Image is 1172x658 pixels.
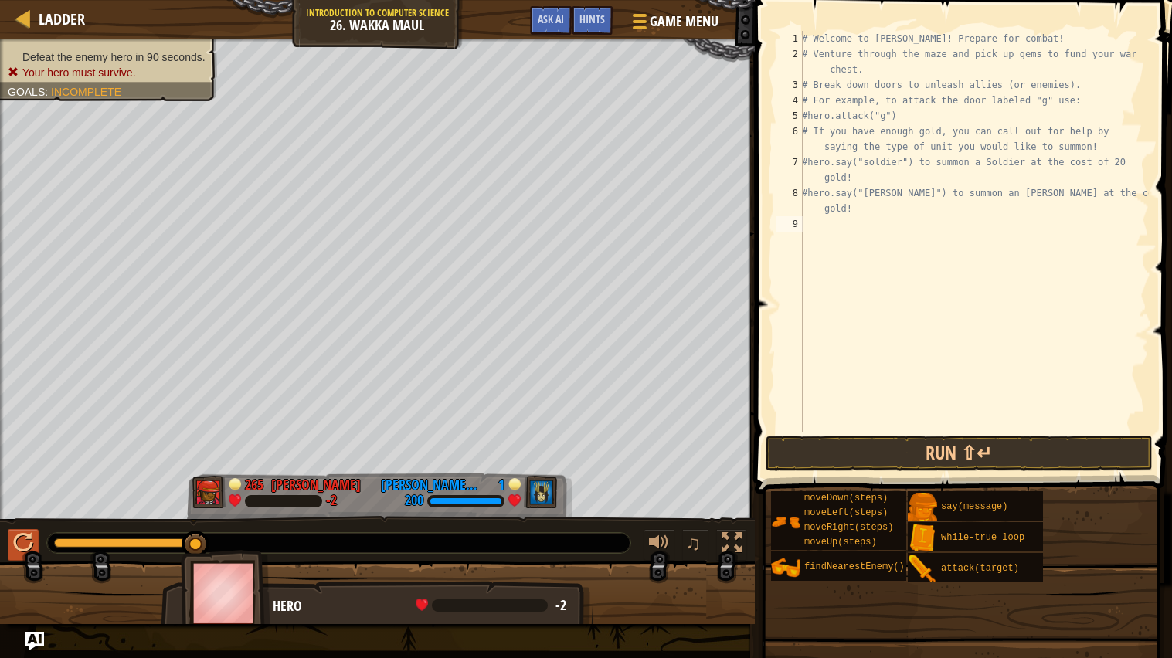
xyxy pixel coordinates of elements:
button: Run ⇧↵ [766,436,1153,471]
button: Ask AI [25,632,44,650]
span: findNearestEnemy() [804,561,905,572]
div: 265 [245,475,263,489]
button: Ctrl + P: Play [8,529,39,561]
span: moveLeft(steps) [804,507,888,518]
div: 6 [776,124,803,154]
span: Ask AI [538,12,564,26]
span: moveUp(steps) [804,537,877,548]
li: Your hero must survive. [8,65,206,80]
button: Game Menu [620,6,728,42]
span: : [45,86,51,98]
div: 4 [776,93,803,108]
div: -2 [326,494,337,508]
img: portrait.png [908,524,937,553]
div: 5 [776,108,803,124]
span: -2 [555,595,566,615]
span: Your hero must survive. [22,66,136,79]
div: 2 [776,46,803,77]
li: Defeat the enemy hero in 90 seconds. [8,49,206,65]
div: 3 [776,77,803,93]
img: thang_avatar_frame.png [524,476,558,508]
span: Incomplete [51,86,121,98]
div: health: -2.05 / 200 (+0.13/s) [416,599,566,612]
span: Hints [579,12,605,26]
img: thang_avatar_frame.png [181,550,270,636]
img: thang_avatar_frame.png [192,476,226,508]
span: moveRight(steps) [804,522,893,533]
span: ♫ [685,531,701,555]
div: 1 [489,475,504,489]
img: portrait.png [771,507,800,537]
div: [PERSON_NAME] [271,475,361,495]
div: [PERSON_NAME]+gplus [381,475,481,495]
span: Defeat the enemy hero in 90 seconds. [22,51,206,63]
div: Hero [273,596,578,616]
div: 9 [776,216,803,232]
button: Adjust volume [644,529,674,561]
a: Ladder [31,8,85,29]
span: Game Menu [650,12,718,32]
img: portrait.png [908,555,937,584]
span: attack(target) [941,563,1019,574]
img: portrait.png [771,553,800,582]
div: 7 [776,154,803,185]
div: 200 [405,494,423,508]
span: say(message) [941,501,1007,512]
div: 1 [776,31,803,46]
span: moveDown(steps) [804,493,888,504]
span: while-true loop [941,532,1024,543]
button: Ask AI [530,6,572,35]
button: ♫ [682,529,708,561]
span: Goals [8,86,45,98]
button: Toggle fullscreen [716,529,747,561]
span: Ladder [39,8,85,29]
img: portrait.png [908,493,937,522]
div: 8 [776,185,803,216]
